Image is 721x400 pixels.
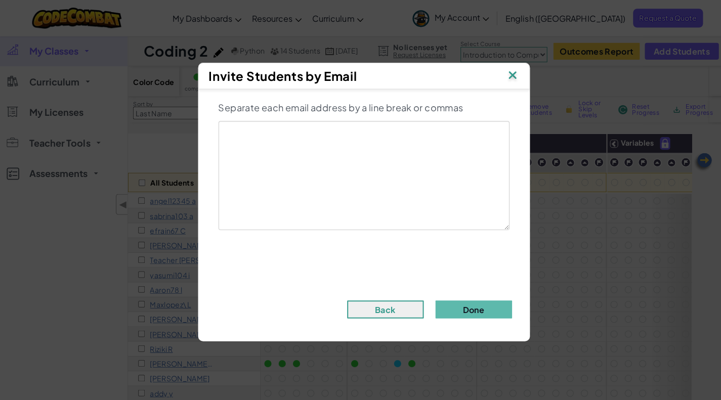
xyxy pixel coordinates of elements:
[432,298,507,316] button: Done
[284,236,438,275] iframe: reCAPTCHA
[207,68,354,83] span: Invite Students by Email
[344,298,420,316] button: Back
[501,68,515,83] img: IconClose.svg
[217,101,459,112] span: Separate each email address by a line break or commas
